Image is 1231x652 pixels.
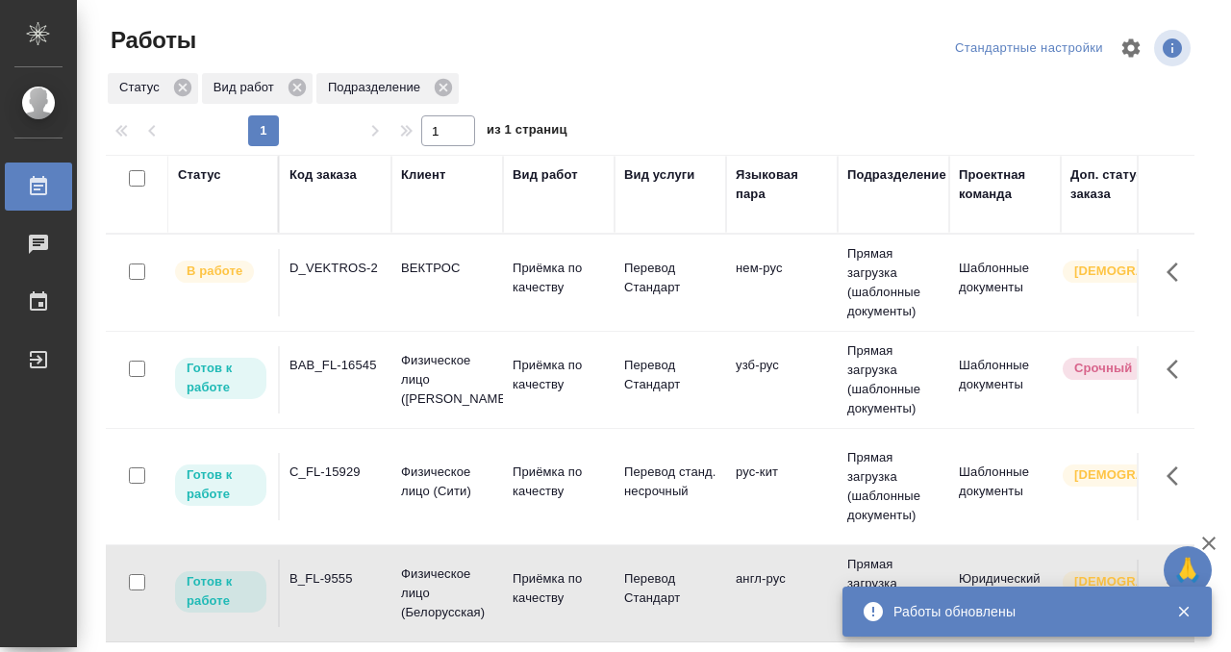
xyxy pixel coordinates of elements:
td: Юридический [949,560,1061,627]
div: split button [950,34,1108,63]
div: B_FL-9555 [289,569,382,589]
button: Здесь прячутся важные кнопки [1155,249,1201,295]
div: Клиент [401,165,445,185]
div: Доп. статус заказа [1070,165,1171,204]
p: Приёмка по качеству [513,356,605,394]
span: Посмотреть информацию [1154,30,1194,66]
p: ВЕКТРОС [401,259,493,278]
td: Шаблонные документы [949,453,1061,520]
p: Приёмка по качеству [513,463,605,501]
p: Приёмка по качеству [513,569,605,608]
td: рус-кит [726,453,838,520]
p: Физическое лицо (Белорусская) [401,564,493,622]
td: Шаблонные документы [949,249,1061,316]
div: Статус [178,165,221,185]
div: Исполнитель может приступить к работе [173,463,268,508]
div: Вид работ [202,73,313,104]
span: из 1 страниц [487,118,567,146]
td: нем-рус [726,249,838,316]
td: англ-рус [726,560,838,627]
div: Исполнитель может приступить к работе [173,356,268,401]
p: Подразделение [328,78,427,97]
td: Прямая загрузка (шаблонные документы) [838,332,949,428]
p: В работе [187,262,242,281]
div: Код заказа [289,165,357,185]
button: Здесь прячутся важные кнопки [1155,346,1201,392]
p: Статус [119,78,166,97]
div: Подразделение [316,73,459,104]
div: BAB_FL-16545 [289,356,382,375]
p: [DEMOGRAPHIC_DATA] [1074,262,1170,281]
p: Готов к работе [187,465,255,504]
span: 🙏 [1171,550,1204,590]
button: Закрыть [1164,603,1203,620]
button: Здесь прячутся важные кнопки [1155,453,1201,499]
td: Прямая загрузка (шаблонные документы) [838,235,949,331]
div: Работы обновлены [893,602,1147,621]
p: Готов к работе [187,572,255,611]
div: Подразделение [847,165,946,185]
p: Физическое лицо ([PERSON_NAME]) [401,351,493,409]
div: D_VEKTROS-2 [289,259,382,278]
div: Вид работ [513,165,578,185]
button: Здесь прячутся важные кнопки [1155,560,1201,606]
div: Статус [108,73,198,104]
div: C_FL-15929 [289,463,382,482]
div: Языковая пара [736,165,828,204]
p: Физическое лицо (Сити) [401,463,493,501]
p: Перевод Стандарт [624,569,716,608]
p: [DEMOGRAPHIC_DATA] [1074,572,1170,591]
p: Срочный [1074,359,1132,378]
span: Работы [106,25,196,56]
div: Проектная команда [959,165,1051,204]
p: Приёмка по качеству [513,259,605,297]
p: Вид работ [214,78,281,97]
p: Перевод Стандарт [624,259,716,297]
p: Перевод станд. несрочный [624,463,716,501]
span: Настроить таблицу [1108,25,1154,71]
p: Перевод Стандарт [624,356,716,394]
td: узб-рус [726,346,838,414]
div: Исполнитель выполняет работу [173,259,268,285]
td: Шаблонные документы [949,346,1061,414]
td: Прямая загрузка (шаблонные документы) [838,439,949,535]
td: Прямая загрузка (шаблонные документы) [838,545,949,641]
div: Исполнитель может приступить к работе [173,569,268,614]
p: Готов к работе [187,359,255,397]
div: Вид услуги [624,165,695,185]
button: 🙏 [1164,546,1212,594]
p: [DEMOGRAPHIC_DATA] [1074,465,1170,485]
